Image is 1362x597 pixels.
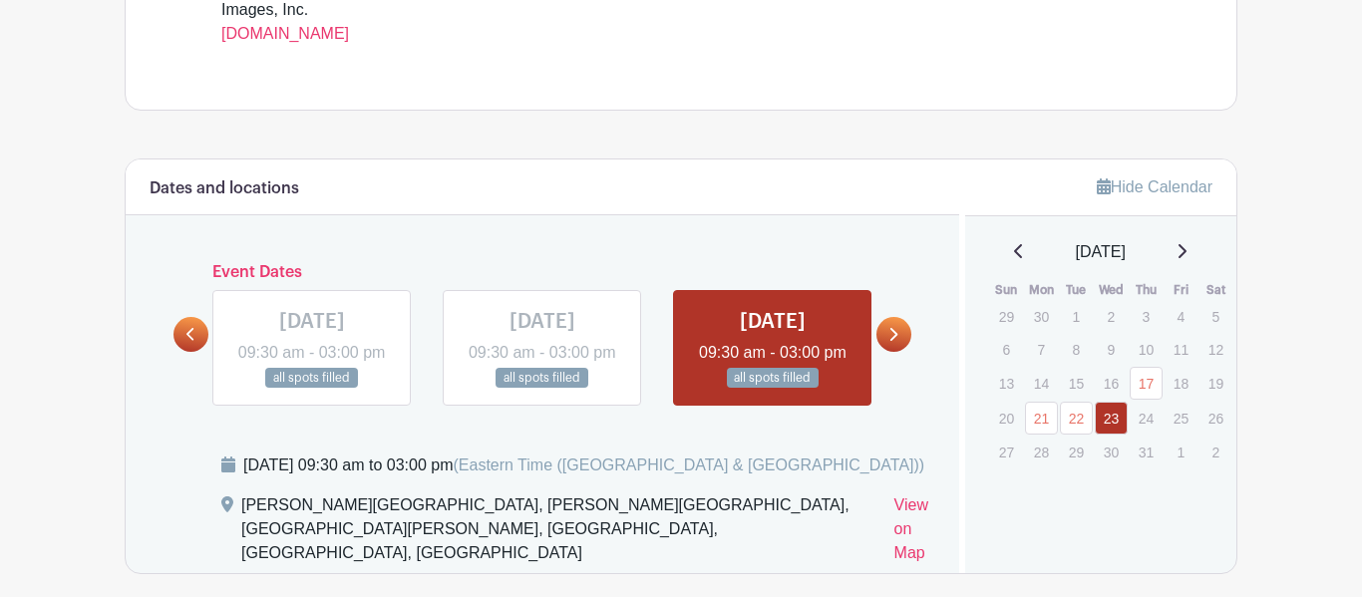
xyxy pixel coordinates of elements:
[1165,301,1197,332] p: 4
[1198,280,1233,300] th: Sat
[241,493,878,573] div: [PERSON_NAME][GEOGRAPHIC_DATA], [PERSON_NAME][GEOGRAPHIC_DATA], [GEOGRAPHIC_DATA][PERSON_NAME], [...
[1130,437,1163,467] p: 31
[1025,402,1058,435] a: 21
[150,179,299,198] h6: Dates and locations
[1025,334,1058,365] p: 7
[1025,437,1058,467] p: 28
[1130,334,1163,365] p: 10
[1095,334,1128,365] p: 9
[1130,301,1163,332] p: 3
[1095,402,1128,435] a: 23
[243,453,924,477] div: [DATE] 09:30 am to 03:00 pm
[1095,368,1128,399] p: 16
[1025,301,1058,332] p: 30
[1199,403,1232,434] p: 26
[1060,368,1093,399] p: 15
[1060,301,1093,332] p: 1
[990,437,1023,467] p: 27
[1060,437,1093,467] p: 29
[1076,240,1126,264] span: [DATE]
[1199,301,1232,332] p: 5
[1199,334,1232,365] p: 12
[1165,437,1197,467] p: 1
[894,493,935,573] a: View on Map
[1060,402,1093,435] a: 22
[1130,367,1163,400] a: 17
[1097,178,1212,195] a: Hide Calendar
[1165,368,1197,399] p: 18
[990,334,1023,365] p: 6
[1095,301,1128,332] p: 2
[1059,280,1094,300] th: Tue
[1129,280,1164,300] th: Thu
[990,301,1023,332] p: 29
[990,403,1023,434] p: 20
[1025,368,1058,399] p: 14
[1165,403,1197,434] p: 25
[1024,280,1059,300] th: Mon
[1060,334,1093,365] p: 8
[990,368,1023,399] p: 13
[208,263,876,282] h6: Event Dates
[989,280,1024,300] th: Sun
[453,456,924,473] span: (Eastern Time ([GEOGRAPHIC_DATA] & [GEOGRAPHIC_DATA]))
[1130,403,1163,434] p: 24
[221,25,349,42] a: [DOMAIN_NAME]
[1094,280,1129,300] th: Wed
[1199,437,1232,467] p: 2
[1095,437,1128,467] p: 30
[1164,280,1198,300] th: Fri
[1165,334,1197,365] p: 11
[1199,368,1232,399] p: 19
